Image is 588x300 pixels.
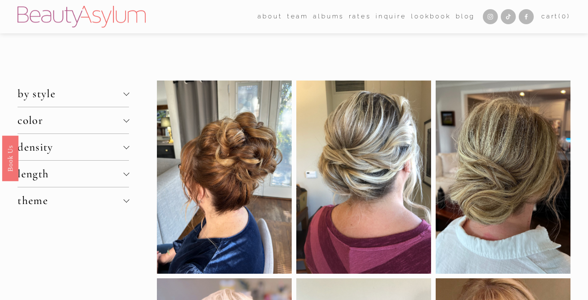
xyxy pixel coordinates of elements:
button: color [18,107,129,134]
span: density [18,140,123,154]
span: theme [18,194,123,207]
span: by style [18,87,123,101]
a: Rates [349,10,371,23]
button: theme [18,187,129,214]
a: folder dropdown [257,10,282,23]
a: TikTok [501,9,516,24]
a: Lookbook [411,10,451,23]
button: length [18,161,129,187]
a: Inquire [376,10,406,23]
a: Blog [456,10,475,23]
img: Beauty Asylum | Bridal Hair &amp; Makeup Charlotte &amp; Atlanta [18,6,146,28]
span: team [287,11,308,23]
button: by style [18,81,129,107]
span: color [18,113,123,127]
a: Instagram [483,9,498,24]
a: albums [313,10,344,23]
button: density [18,134,129,160]
span: ( ) [558,13,570,20]
a: Facebook [519,9,534,24]
a: folder dropdown [287,10,308,23]
span: 0 [562,13,567,20]
span: length [18,167,123,181]
a: 0 items in cart [541,11,570,23]
a: Book Us [2,135,18,181]
span: about [257,11,282,23]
